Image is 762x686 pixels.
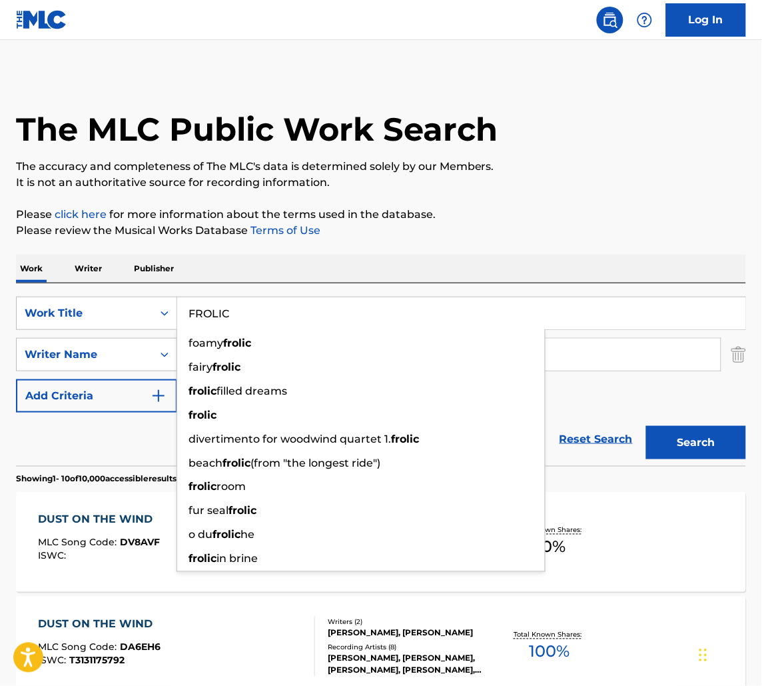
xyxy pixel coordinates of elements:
[151,388,167,404] img: 9d2ae6d4665cec9f34b9.svg
[250,457,380,469] span: (from "the longest ride")
[189,409,216,421] strong: frolic
[533,535,566,559] span: 50 %
[189,337,223,349] span: foamy
[189,361,212,373] span: fairy
[228,505,256,517] strong: frolic
[16,255,47,283] p: Work
[699,635,707,675] div: Drag
[189,505,228,517] span: fur seal
[514,630,585,640] p: Total Known Shares:
[16,10,67,29] img: MLC Logo
[189,457,222,469] span: beach
[731,338,746,371] img: Delete Criterion
[646,426,746,459] button: Search
[38,550,69,562] span: ISWC :
[212,529,240,541] strong: frolic
[189,529,212,541] span: o du
[666,3,746,37] a: Log In
[38,512,160,528] div: DUST ON THE WIND
[240,529,254,541] span: he
[38,655,69,667] span: ISWC :
[130,255,178,283] p: Publisher
[25,347,145,363] div: Writer Name
[216,481,246,493] span: room
[16,379,177,413] button: Add Criteria
[16,207,746,223] p: Please for more information about the terms used in the database.
[222,457,250,469] strong: frolic
[16,159,746,175] p: The accuracy and completeness of The MLC's data is determined solely by our Members.
[514,525,585,535] p: Total Known Shares:
[25,305,145,321] div: Work Title
[16,109,498,149] h1: The MLC Public Work Search
[16,297,746,466] form: Search Form
[248,224,320,237] a: Terms of Use
[189,553,216,565] strong: frolic
[216,553,258,565] span: in brine
[16,175,746,191] p: It is not an authoritative source for recording information.
[597,7,623,33] a: Public Search
[391,433,419,445] strong: frolic
[637,12,653,28] img: help
[16,223,746,239] p: Please review the Musical Works Database
[38,617,161,633] div: DUST ON THE WIND
[55,208,107,221] a: click here
[328,617,488,627] div: Writers ( 2 )
[328,627,488,639] div: [PERSON_NAME], [PERSON_NAME]
[328,643,488,653] div: Recording Artists ( 8 )
[631,7,658,33] div: Help
[38,641,120,653] span: MLC Song Code :
[189,481,216,493] strong: frolic
[223,337,251,349] strong: frolic
[212,361,240,373] strong: frolic
[695,622,762,686] iframe: Chat Widget
[120,641,161,653] span: DA6EH6
[216,385,287,397] span: filled dreams
[328,653,488,677] div: [PERSON_NAME], [PERSON_NAME], [PERSON_NAME], [PERSON_NAME], [PERSON_NAME]
[38,537,120,549] span: MLC Song Code :
[69,655,125,667] span: T3131175792
[189,433,391,445] span: divertimento for woodwind quartet 1.
[120,537,160,549] span: DV8AVF
[553,425,639,454] a: Reset Search
[602,12,618,28] img: search
[189,385,216,397] strong: frolic
[529,640,570,664] span: 100 %
[16,492,746,592] a: DUST ON THE WINDMLC Song Code:DV8AVFISWC:Writers (2)[PERSON_NAME], [PERSON_NAME]Recording Artists...
[71,255,106,283] p: Writer
[16,473,242,485] p: Showing 1 - 10 of 10,000 accessible results (Total 3,470,965 )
